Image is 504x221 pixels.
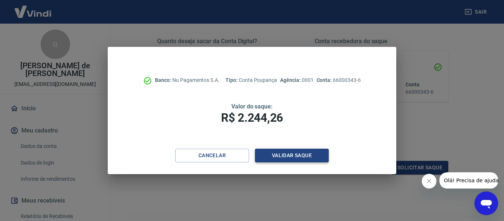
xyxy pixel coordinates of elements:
p: 66000343-6 [317,76,361,84]
span: Conta: [317,77,333,83]
button: Validar saque [255,149,329,162]
p: Conta Poupança [225,76,277,84]
span: R$ 2.244,26 [221,111,283,125]
p: Nu Pagamentos S.A. [155,76,220,84]
iframe: Botão para abrir a janela de mensagens [474,191,498,215]
span: Tipo: [225,77,239,83]
iframe: Fechar mensagem [422,174,436,189]
span: Banco: [155,77,172,83]
iframe: Mensagem da empresa [439,172,498,189]
span: Valor do saque: [231,103,273,110]
p: 0001 [280,76,313,84]
span: Agência: [280,77,302,83]
span: Olá! Precisa de ajuda? [4,5,62,11]
button: Cancelar [175,149,249,162]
